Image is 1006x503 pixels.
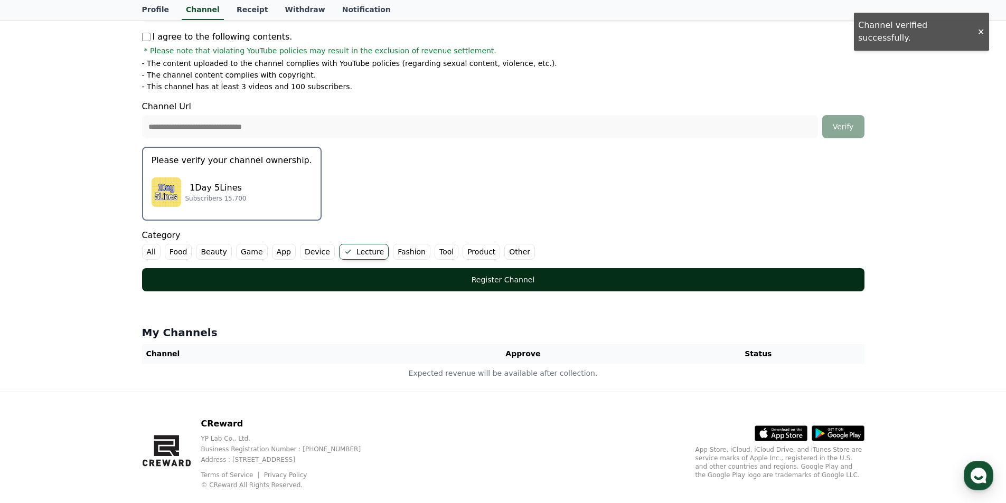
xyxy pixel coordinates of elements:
button: Verify [822,115,864,138]
span: Settings [156,350,182,359]
a: Messages [70,335,136,361]
button: Register Channel [142,268,864,291]
label: All [142,244,161,260]
p: - The channel content complies with copyright. [142,70,316,80]
div: Register Channel [163,274,843,285]
label: Lecture [339,244,389,260]
label: Food [165,244,192,260]
p: Business Registration Number : [PHONE_NUMBER] [201,445,378,453]
a: Terms of Service [201,471,261,479]
div: Verify [826,121,860,132]
span: * Please note that violating YouTube policies may result in the exclusion of revenue settlement. [144,45,496,56]
div: Category [142,229,864,260]
label: App [272,244,296,260]
a: Home [3,335,70,361]
label: Beauty [196,244,231,260]
label: Game [236,244,268,260]
a: Privacy Policy [264,471,307,479]
th: Status [652,344,864,364]
a: Settings [136,335,203,361]
p: App Store, iCloud, iCloud Drive, and iTunes Store are service marks of Apple Inc., registered in ... [695,445,864,479]
p: Address : [STREET_ADDRESS] [201,455,378,464]
button: Please verify your channel ownership. 1Day 5Lines 1Day 5Lines Subscribers 15,700 [142,147,322,221]
span: Home [27,350,45,359]
label: Other [504,244,535,260]
img: 1Day 5Lines [152,177,181,207]
th: Channel [142,344,394,364]
p: I agree to the following contents. [142,31,293,43]
label: Fashion [393,244,430,260]
span: Messages [88,351,119,359]
p: © CReward All Rights Reserved. [201,481,378,489]
div: Channel Url [142,100,864,138]
p: - The content uploaded to the channel complies with YouTube policies (regarding sexual content, v... [142,58,557,69]
label: Tool [435,244,458,260]
label: Device [300,244,335,260]
p: Please verify your channel ownership. [152,154,312,167]
p: 1Day 5Lines [185,182,247,194]
p: Subscribers 15,700 [185,194,247,203]
p: YP Lab Co., Ltd. [201,434,378,443]
td: Expected revenue will be available after collection. [142,364,864,383]
p: - This channel has at least 3 videos and 100 subscribers. [142,81,352,92]
label: Product [463,244,500,260]
p: CReward [201,417,378,430]
th: Approve [394,344,653,364]
h4: My Channels [142,325,864,340]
